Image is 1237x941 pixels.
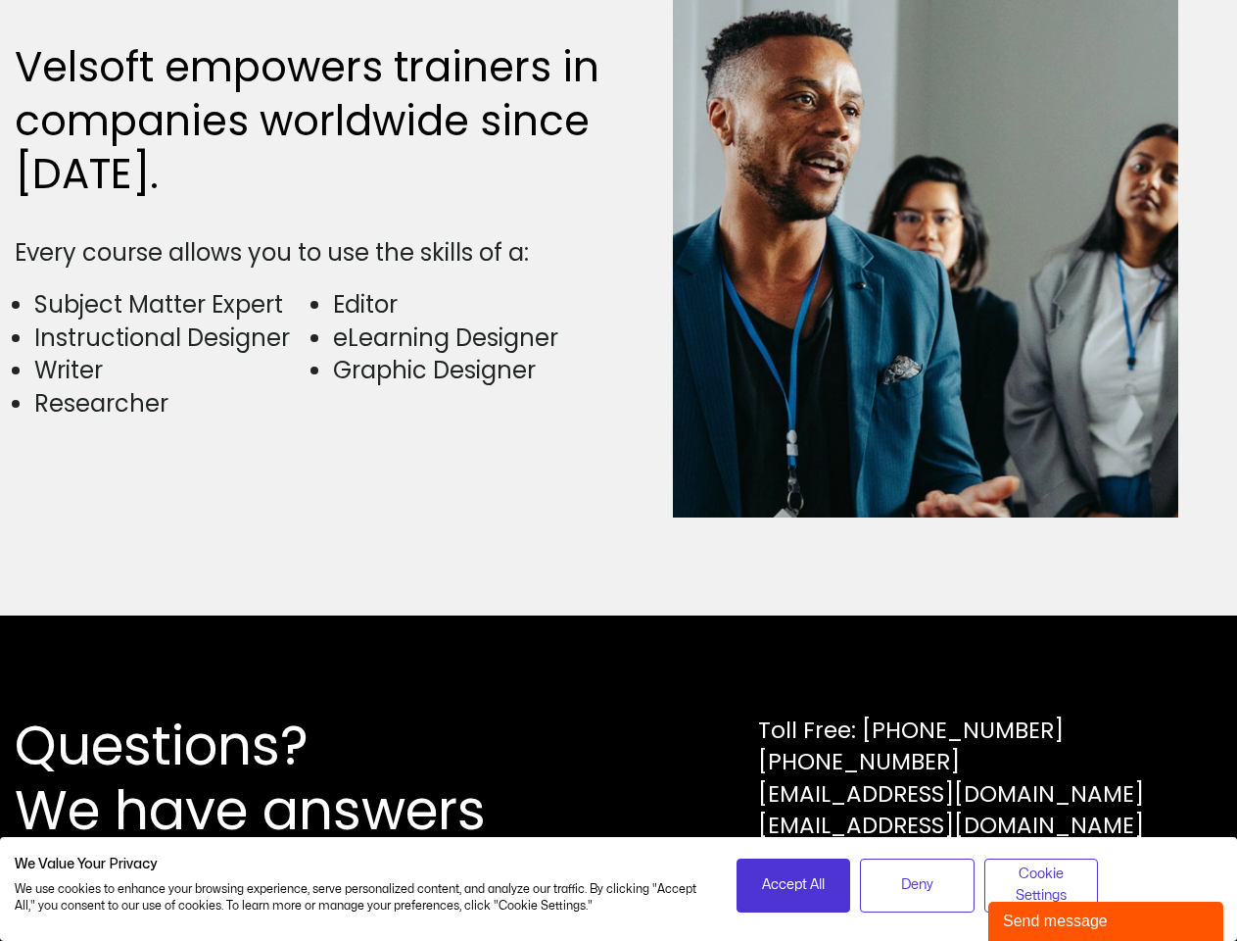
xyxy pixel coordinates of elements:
[333,288,608,322] li: Editor
[15,714,556,843] h2: Questions? We have answers
[333,354,608,387] li: Graphic Designer
[34,288,309,322] li: Subject Matter Expert
[34,322,309,355] li: Instructional Designer
[762,874,825,896] span: Accept All
[34,354,309,387] li: Writer
[860,859,975,913] button: Deny all cookies
[15,881,707,915] p: We use cookies to enhance your browsing experience, serve personalized content, and analyze our t...
[34,387,309,421] li: Researcher
[988,898,1227,941] iframe: chat widget
[15,856,707,873] h2: We Value Your Privacy
[997,864,1086,908] span: Cookie Settings
[15,41,609,202] h2: Velsoft empowers trainers in companies worldwide since [DATE].
[901,874,933,896] span: Deny
[758,715,1144,841] div: Toll Free: [PHONE_NUMBER] [PHONE_NUMBER] [EMAIL_ADDRESS][DOMAIN_NAME] [EMAIL_ADDRESS][DOMAIN_NAME]
[737,859,851,913] button: Accept all cookies
[984,859,1099,913] button: Adjust cookie preferences
[15,236,609,270] div: Every course allows you to use the skills of a:
[333,322,608,355] li: eLearning Designer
